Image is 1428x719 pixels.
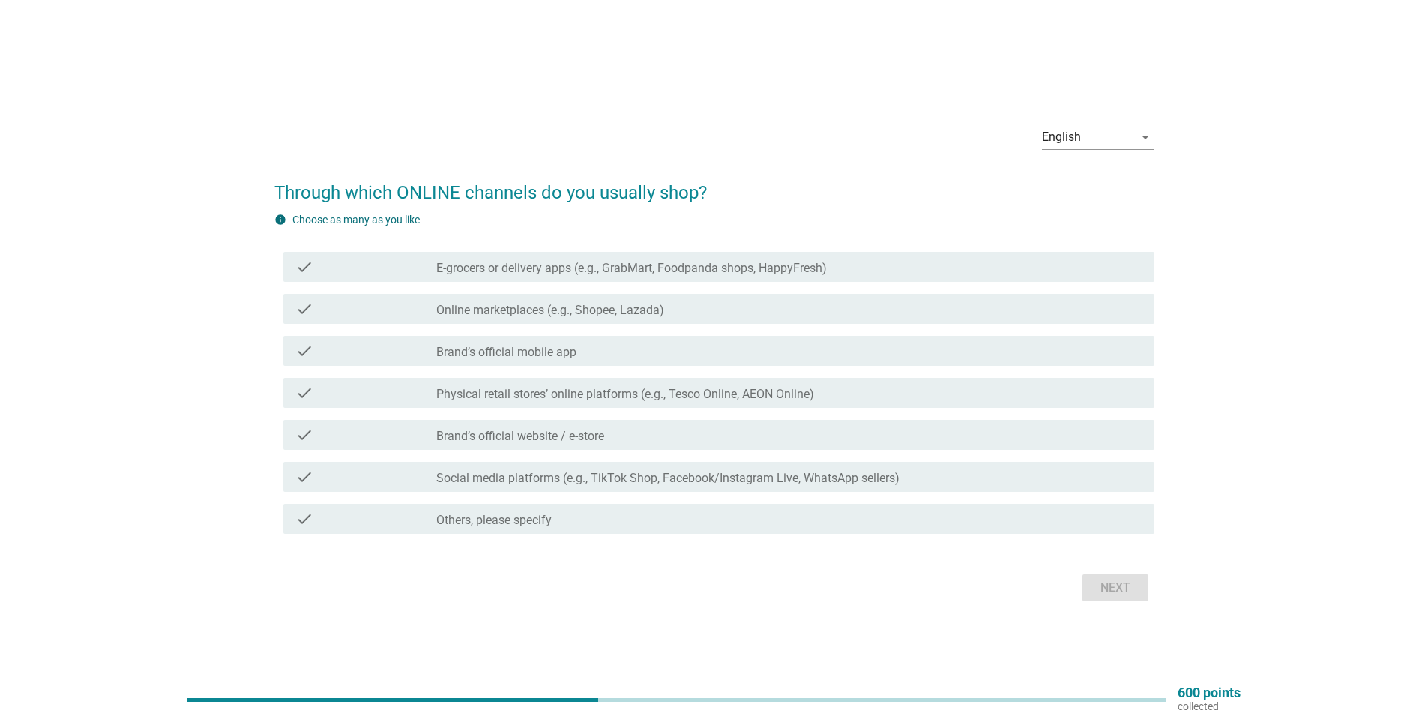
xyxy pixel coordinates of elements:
label: Physical retail stores’ online platforms (e.g., Tesco Online, AEON Online) [436,387,814,402]
i: check [295,384,313,402]
i: check [295,300,313,318]
label: Choose as many as you like [292,214,420,226]
h2: Through which ONLINE channels do you usually shop? [274,164,1154,206]
i: check [295,342,313,360]
i: check [295,426,313,444]
i: check [295,258,313,276]
i: arrow_drop_down [1136,128,1154,146]
label: Brand’s official mobile app [436,345,576,360]
i: info [274,214,286,226]
p: 600 points [1178,686,1241,700]
i: check [295,468,313,486]
label: Brand’s official website / e-store [436,429,604,444]
i: check [295,510,313,528]
div: English [1042,130,1081,144]
label: Online marketplaces (e.g., Shopee, Lazada) [436,303,664,318]
p: collected [1178,700,1241,713]
label: Social media platforms (e.g., TikTok Shop, Facebook/Instagram Live, WhatsApp sellers) [436,471,900,486]
label: E-grocers or delivery apps (e.g., GrabMart, Foodpanda shops, HappyFresh) [436,261,827,276]
label: Others, please specify [436,513,552,528]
